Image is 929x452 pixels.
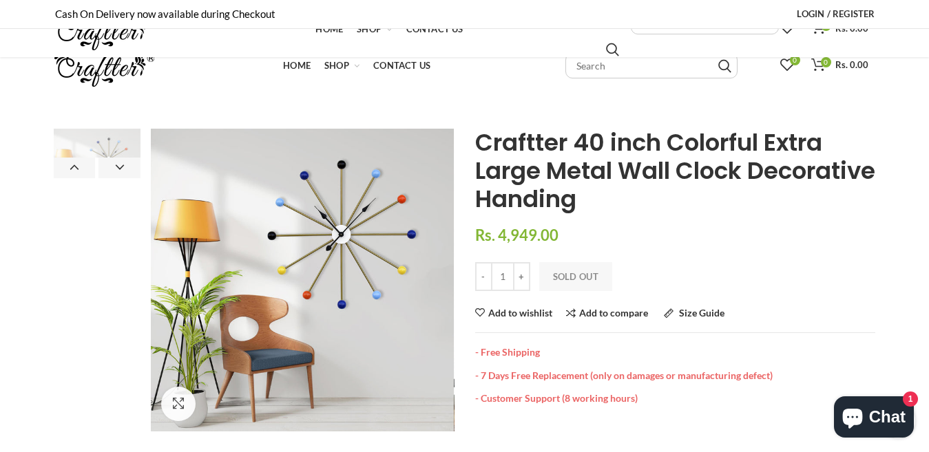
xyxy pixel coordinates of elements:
span: 0 [821,57,831,67]
a: Add to wishlist [475,308,552,318]
a: Home [276,52,317,79]
inbox-online-store-chat: Shopify online store chat [830,396,918,441]
img: CMWA-203-XL-1_150x_crop_center.jpg [54,129,141,216]
input: - [475,262,492,291]
a: Shop [350,15,399,43]
span: Home [283,60,311,71]
span: Sold Out [553,271,598,282]
span: Shop [324,60,349,71]
span: Shop [357,23,382,34]
span: Craftter 40 inch Colorful Extra Large Metal Wall Clock Decorative Handing [475,126,875,215]
span: 0 [790,55,800,65]
span: Size Guide [679,307,724,319]
input: Search [565,53,738,78]
span: Rs. 0.00 [835,59,868,70]
a: Size Guide [664,308,724,319]
span: Contact Us [373,60,430,71]
a: Shop [317,52,366,79]
span: Home [315,23,343,34]
input: + [513,262,530,291]
input: Search [718,59,731,73]
span: Login / Register [797,8,875,19]
span: Contact Us [406,23,463,34]
button: Previous [54,158,96,178]
a: Contact Us [366,52,437,79]
span: Add to wishlist [488,308,552,318]
input: Search [606,43,619,56]
div: - Free Shipping - 7 Days Free Replacement (only on damages or manufacturing defect) - Customer Su... [475,332,875,405]
a: 0 Rs. 0.00 [804,52,875,79]
button: Next [98,158,140,178]
button: Sold Out [539,262,612,291]
span: Rs. 4,949.00 [475,226,559,244]
a: 0 [773,52,801,79]
a: Add to compare [566,308,648,319]
span: Add to compare [579,307,648,319]
img: craftter.com [54,43,154,87]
